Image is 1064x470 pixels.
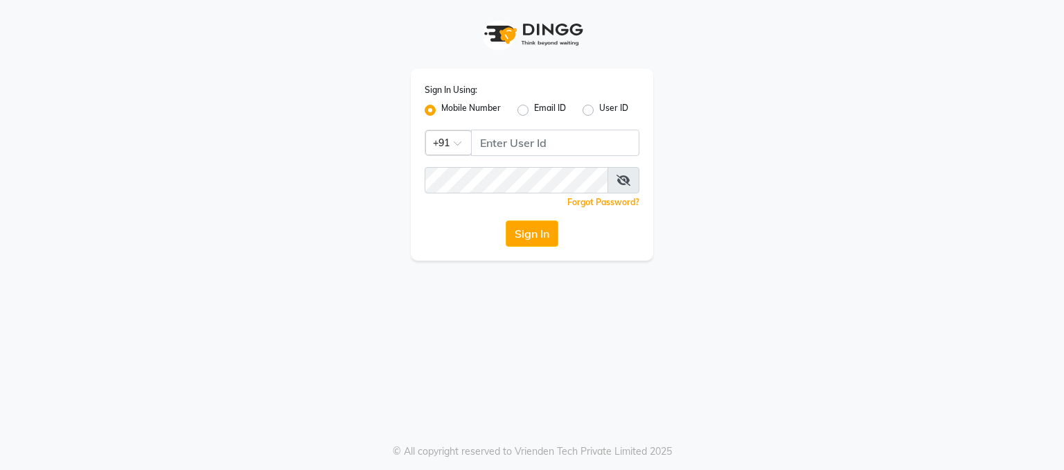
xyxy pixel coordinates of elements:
img: logo1.svg [477,14,587,55]
label: Mobile Number [441,102,501,119]
button: Sign In [506,220,558,247]
input: Username [471,130,639,156]
a: Forgot Password? [567,197,639,207]
label: Sign In Using: [425,84,477,96]
label: User ID [599,102,628,119]
input: Username [425,167,608,193]
label: Email ID [534,102,566,119]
